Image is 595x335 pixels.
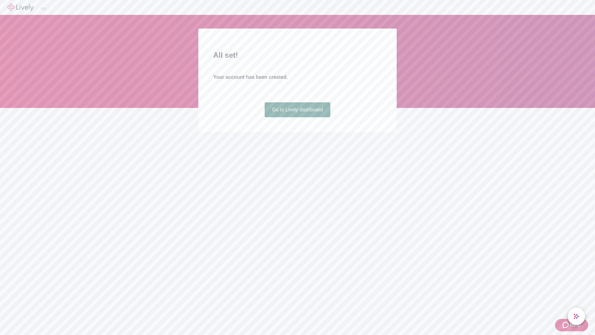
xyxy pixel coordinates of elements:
[573,313,580,319] svg: Lively AI Assistant
[568,308,585,325] button: chat
[562,321,570,329] svg: Zendesk support icon
[7,4,33,11] img: Lively
[213,74,382,81] h4: Your account has been created.
[555,319,588,331] button: Zendesk support iconHelp
[265,102,331,117] a: Go to Lively dashboard
[570,321,581,329] span: Help
[41,8,46,10] button: Log out
[213,50,382,61] h2: All set!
